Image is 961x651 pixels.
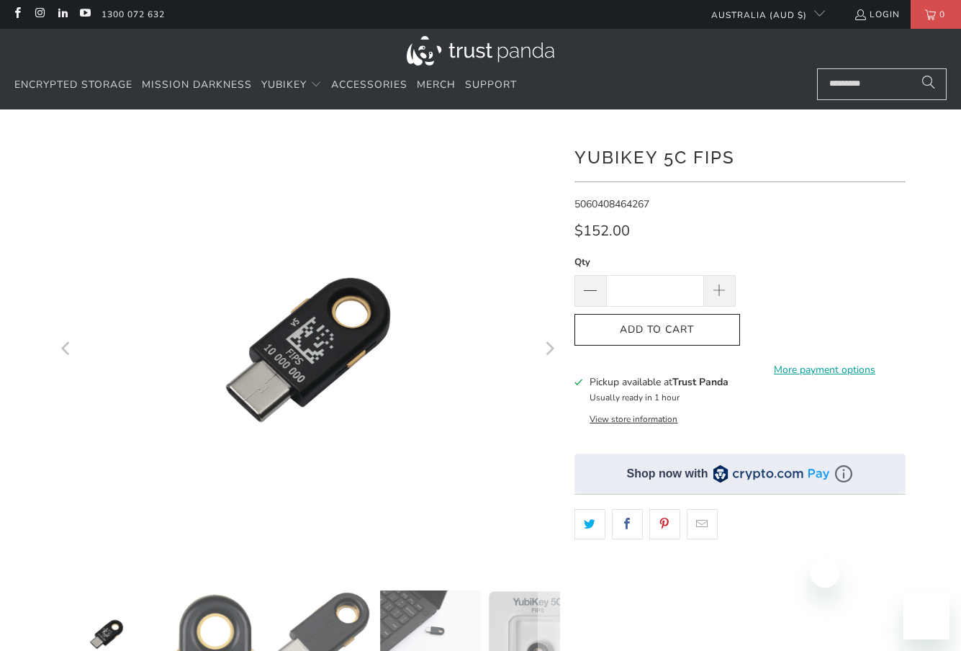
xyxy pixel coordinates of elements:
summary: YubiKey [261,68,322,102]
span: 5060408464267 [574,197,649,211]
button: Add to Cart [574,314,740,346]
img: Trust Panda Australia [407,36,554,66]
button: View store information [590,413,677,425]
span: Add to Cart [590,324,725,336]
h3: Pickup available at [590,374,728,390]
span: Accessories [331,78,407,91]
div: Shop now with [627,466,708,482]
a: YubiKey 5C FIPS - Trust Panda [56,131,560,569]
a: Trust Panda Australia on YouTube [78,9,91,20]
button: Search [911,68,947,100]
button: Next [538,131,561,570]
a: Share this on Pinterest [649,509,680,539]
a: Encrypted Storage [14,68,132,102]
iframe: Reviews Widget [574,565,906,596]
span: YubiKey [261,78,307,91]
a: Merch [417,68,456,102]
a: Support [465,68,517,102]
iframe: Button to launch messaging window [903,593,949,639]
iframe: Close message [811,559,839,588]
span: Mission Darkness [142,78,252,91]
a: More payment options [744,362,906,378]
a: Share this on Twitter [574,509,605,539]
h1: YubiKey 5C FIPS [574,142,906,171]
a: Login [854,6,900,22]
b: Trust Panda [672,375,728,389]
a: Trust Panda Australia on Facebook [11,9,23,20]
span: $152.00 [574,221,630,241]
a: Trust Panda Australia on LinkedIn [56,9,68,20]
nav: Translation missing: en.navigation.header.main_nav [14,68,517,102]
span: Encrypted Storage [14,78,132,91]
a: Trust Panda Australia on Instagram [33,9,45,20]
span: Merch [417,78,456,91]
a: Email this to a friend [687,509,718,539]
a: Mission Darkness [142,68,252,102]
a: 1300 072 632 [101,6,165,22]
input: Search... [817,68,947,100]
a: Accessories [331,68,407,102]
label: Qty [574,254,736,270]
span: Support [465,78,517,91]
a: Share this on Facebook [612,509,643,539]
button: Previous [55,131,78,570]
small: Usually ready in 1 hour [590,392,680,403]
